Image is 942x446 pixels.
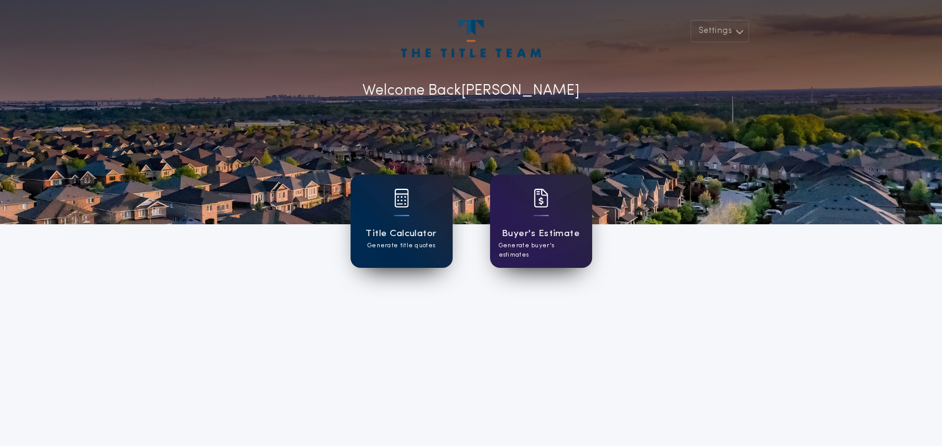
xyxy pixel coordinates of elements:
img: card icon [534,189,549,207]
a: card iconBuyer's EstimateGenerate buyer's estimates [490,174,592,268]
p: Generate title quotes [367,241,435,250]
h1: Title Calculator [365,227,436,241]
button: Settings [690,20,749,42]
h1: Buyer's Estimate [502,227,580,241]
img: card icon [394,189,409,207]
img: account-logo [401,20,540,57]
p: Generate buyer's estimates [499,241,583,260]
p: Welcome Back [PERSON_NAME] [362,80,580,102]
a: card iconTitle CalculatorGenerate title quotes [351,174,453,268]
